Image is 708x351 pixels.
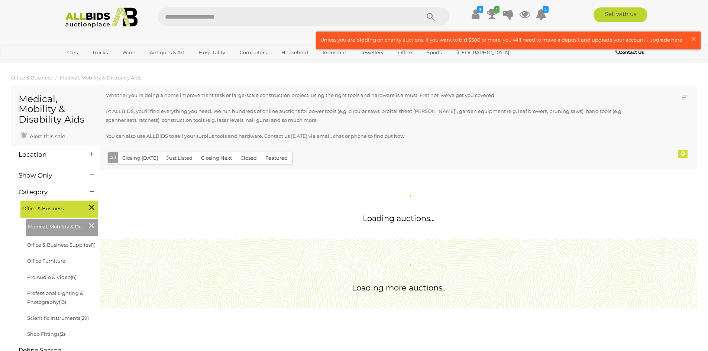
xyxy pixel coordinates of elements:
[363,214,434,223] span: Loading auctions...
[452,46,514,59] a: [GEOGRAPHIC_DATA]
[536,7,547,21] a: 2
[59,299,66,305] span: (13)
[28,133,65,140] span: Alert this sale
[494,6,500,13] i: 1
[11,75,52,81] a: Office & Business
[80,315,89,321] span: (29)
[27,315,89,321] a: Scientific Instruments(29)
[615,48,646,56] a: Contact Us
[615,49,644,55] b: Contact Us
[61,7,142,28] img: Allbids.com.au
[106,132,637,140] p: You can also use ALLBIDS to sell your surplus tools and hardware. Contact us [DATE] via email, ch...
[27,290,83,305] a: Professional Lighting & Photography(13)
[194,46,230,59] a: Hospitality
[690,32,697,46] span: ×
[422,46,447,59] a: Sports
[470,7,481,21] a: $
[19,172,78,179] h4: Show Only
[59,331,65,337] span: (2)
[117,46,140,59] a: Wine
[19,94,93,125] h1: Medical, Mobility & Disability Aids
[27,242,96,248] a: Office & Business Supplies(1)
[106,91,637,100] p: Whether you're doing a home improvement task or large-scale construction project, using the right...
[27,274,77,280] a: Pro Audio & Video(6)
[543,6,549,13] i: 2
[19,130,67,141] a: Alert this sale
[62,46,83,59] a: Cars
[277,46,313,59] a: Household
[27,331,65,337] a: Shop Fittings(2)
[19,189,78,196] h4: Category
[594,7,647,22] a: Sell with us
[19,151,78,158] h4: Location
[145,46,189,59] a: Antiques & Art
[60,75,141,81] a: Medical, Mobility & Disability Aids
[356,46,388,59] a: Jewellery
[87,46,113,59] a: Trucks
[118,152,162,164] button: Closing [DATE]
[261,152,292,164] button: Featured
[27,258,65,264] a: Office Furniture
[477,6,483,13] i: $
[28,221,84,231] span: Medical, Mobility & Disability Aids
[235,46,272,59] a: Computers
[678,150,688,158] div: 0
[71,274,77,280] span: (6)
[318,46,351,59] a: Industrial
[106,107,637,124] p: At ALLBIDS, you'll find everything you need. We run hundreds of online auctions for power tools (...
[108,152,118,163] button: All
[197,152,236,164] button: Closing Next
[393,46,417,59] a: Office
[412,7,449,26] button: Search
[236,152,261,164] button: Closed
[162,152,197,164] button: Just Listed
[486,7,498,21] a: 1
[91,242,96,248] span: (1)
[352,283,445,292] span: Loading more auctions..
[22,202,78,213] span: Office & Business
